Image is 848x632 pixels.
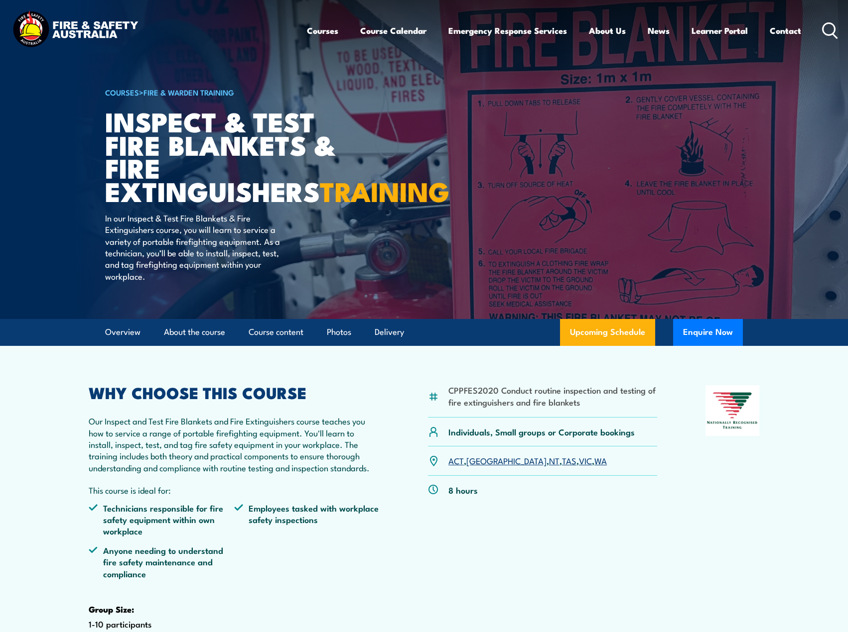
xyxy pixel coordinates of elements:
[648,17,670,44] a: News
[320,170,449,211] strong: TRAINING
[448,454,464,466] a: ACT
[466,454,547,466] a: [GEOGRAPHIC_DATA]
[448,426,635,437] p: Individuals, Small groups or Corporate bookings
[673,319,743,346] button: Enquire Now
[560,319,655,346] a: Upcoming Schedule
[706,385,759,436] img: Nationally Recognised Training logo.
[448,384,657,408] li: CPPFES2020 Conduct routine inspection and testing of fire extinguishers and fire blankets
[448,455,607,466] p: , , , , ,
[164,319,225,345] a: About the course
[594,454,607,466] a: WA
[327,319,351,345] a: Photos
[143,87,234,98] a: Fire & Warden Training
[89,603,134,616] strong: Group Size:
[307,17,338,44] a: Courses
[105,86,351,98] h6: >
[105,319,141,345] a: Overview
[562,454,576,466] a: TAS
[234,502,380,537] li: Employees tasked with workplace safety inspections
[105,212,287,282] p: In our Inspect & Test Fire Blankets & Fire Extinguishers course, you will learn to service a vari...
[589,17,626,44] a: About Us
[105,87,139,98] a: COURSES
[579,454,592,466] a: VIC
[692,17,748,44] a: Learner Portal
[89,415,380,473] p: Our Inspect and Test Fire Blankets and Fire Extinguishers course teaches you how to service a ran...
[249,319,303,345] a: Course content
[448,484,478,496] p: 8 hours
[549,454,560,466] a: NT
[89,502,234,537] li: Technicians responsible for fire safety equipment within own workplace
[89,385,380,399] h2: WHY CHOOSE THIS COURSE
[89,544,234,579] li: Anyone needing to understand fire safety maintenance and compliance
[375,319,404,345] a: Delivery
[89,484,380,496] p: This course is ideal for:
[360,17,426,44] a: Course Calendar
[105,109,351,203] h1: Inspect & Test Fire Blankets & Fire Extinguishers
[448,17,567,44] a: Emergency Response Services
[770,17,801,44] a: Contact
